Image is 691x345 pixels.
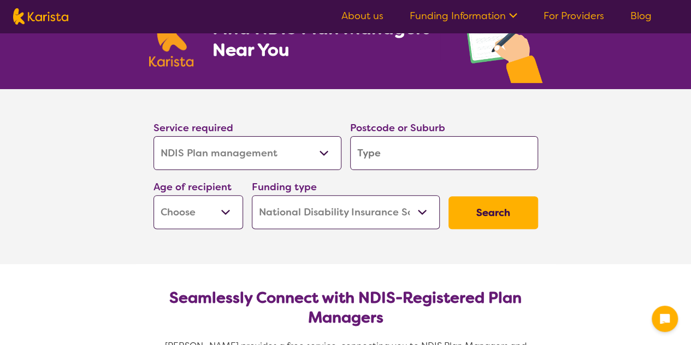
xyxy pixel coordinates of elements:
input: Type [350,136,538,170]
h2: Seamlessly Connect with NDIS-Registered Plan Managers [162,288,529,328]
h1: Find NDIS Plan Managers Near You [212,17,440,61]
button: Search [448,196,538,229]
label: Age of recipient [153,180,232,194]
a: Blog [630,9,652,22]
a: Funding Information [410,9,517,22]
label: Postcode or Suburb [350,121,445,135]
img: Karista logo [149,8,194,67]
label: Service required [153,121,233,135]
img: Karista logo [13,8,68,25]
a: About us [341,9,383,22]
label: Funding type [252,180,317,194]
a: For Providers [544,9,604,22]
